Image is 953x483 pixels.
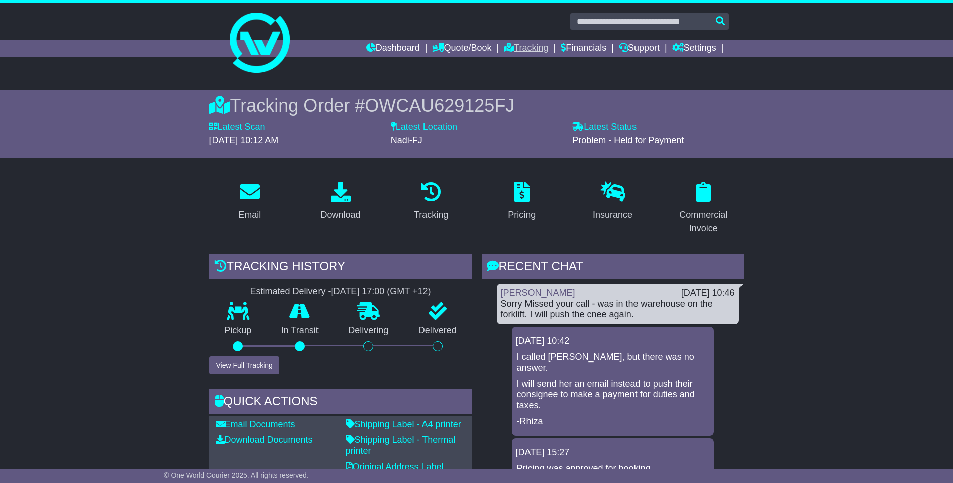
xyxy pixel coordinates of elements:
a: Insurance [586,178,639,225]
a: [PERSON_NAME] [501,288,575,298]
label: Latest Scan [209,122,265,133]
div: Commercial Invoice [670,208,737,235]
span: Problem - Held for Payment [572,135,684,145]
a: Pricing [501,178,542,225]
div: Pricing [508,208,536,222]
a: Email [232,178,267,225]
span: Nadi-FJ [391,135,422,145]
div: Insurance [593,208,632,222]
div: Quick Actions [209,389,472,416]
div: Sorry Missed your call - was in the warehouse on the forklift. I will push the cnee again. [501,299,735,320]
a: Quote/Book [432,40,491,57]
div: [DATE] 10:42 [516,336,710,347]
label: Latest Status [572,122,637,133]
a: Dashboard [366,40,420,57]
p: Delivering [334,325,404,336]
a: Financials [561,40,606,57]
p: Pickup [209,325,267,336]
div: [DATE] 15:27 [516,447,710,458]
label: Latest Location [391,122,457,133]
div: Email [238,208,261,222]
a: Email Documents [216,419,295,429]
div: RECENT CHAT [482,254,744,281]
a: Support [619,40,660,57]
a: Tracking [407,178,455,225]
div: Tracking [414,208,448,222]
p: -Rhiza [517,416,709,427]
a: Shipping Label - Thermal printer [346,435,456,456]
div: Download [320,208,360,222]
p: In Transit [266,325,334,336]
div: Tracking Order # [209,95,744,116]
span: OWCAU629125FJ [365,95,514,116]
div: [DATE] 10:46 [681,288,735,299]
button: View Full Tracking [209,356,279,374]
a: Download Documents [216,435,313,445]
div: Tracking history [209,254,472,281]
a: Shipping Label - A4 printer [346,419,461,429]
p: I called [PERSON_NAME], but there was no answer. [517,352,709,374]
p: I will send her an email instead to push their consignee to make a payment for duties and taxes. [517,379,709,411]
a: Settings [672,40,716,57]
a: Download [313,178,367,225]
span: © One World Courier 2025. All rights reserved. [164,471,309,479]
a: Tracking [504,40,548,57]
div: Estimated Delivery - [209,286,472,297]
a: Original Address Label [346,462,444,472]
p: Delivered [403,325,472,336]
a: Commercial Invoice [663,178,744,239]
span: [DATE] 10:12 AM [209,135,279,145]
div: [DATE] 17:00 (GMT +12) [331,286,431,297]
